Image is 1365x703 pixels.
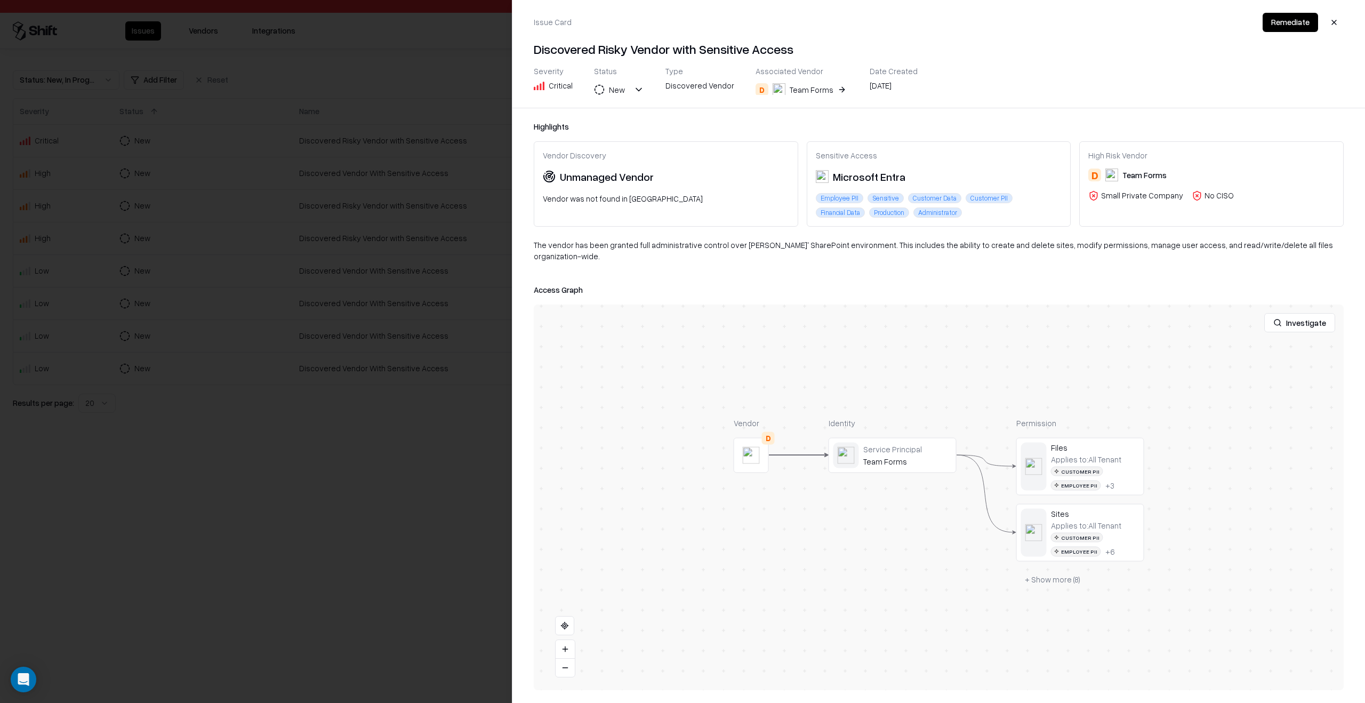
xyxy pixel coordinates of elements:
div: [DATE] [870,80,918,95]
div: Critical [549,80,573,91]
div: D [756,83,768,96]
div: Production [869,207,909,218]
div: Access Graph [534,283,1344,296]
div: Vendor was not found in [GEOGRAPHIC_DATA] [543,193,789,204]
div: Sensitive [868,193,904,203]
div: Severity [534,66,573,76]
div: High Risk Vendor [1088,150,1335,160]
div: + 6 [1105,547,1115,556]
div: Customer Data [908,193,961,203]
div: Microsoft Entra [816,169,905,185]
button: DTeam Forms [756,80,848,99]
div: Team Forms [1122,170,1167,181]
div: Administrator [913,207,962,218]
div: Team Forms [790,84,833,95]
div: The vendor has been granted full administrative control over [PERSON_NAME]' SharePoint environmen... [534,239,1344,270]
button: + Show more (8) [1016,570,1089,589]
div: Customer PII [1051,532,1103,542]
div: + 3 [1105,481,1114,490]
div: Type [665,66,734,76]
div: Team Forms [863,456,952,466]
img: Team Forms [1105,169,1118,181]
button: Investigate [1264,313,1335,332]
button: +6 [1105,547,1115,556]
div: Customer PII [966,193,1013,203]
div: Sensitive Access [816,150,1062,160]
button: +3 [1105,481,1114,490]
div: Vendor [734,418,769,429]
div: Discovered Vendor [665,80,734,95]
img: Team Forms [773,83,785,96]
img: Microsoft Entra [816,170,829,183]
div: No CISO [1205,190,1234,201]
div: Sites [1051,508,1139,518]
div: Applies to: All Tenant [1051,454,1121,464]
div: Employee PII [1051,481,1101,491]
div: Financial Data [816,207,865,218]
div: Small Private Company [1101,190,1183,201]
div: Highlights [534,121,1344,132]
div: Status [594,66,644,76]
div: D [762,432,775,444]
div: Files [1051,442,1139,452]
div: Service Principal [863,444,952,454]
div: Issue Card [534,17,572,28]
h4: Discovered Risky Vendor with Sensitive Access [534,41,1344,58]
div: D [1088,169,1101,181]
div: Applies to: All Tenant [1051,521,1121,530]
div: New [609,84,625,95]
div: Date Created [870,66,918,76]
div: Employee PII [1051,547,1101,557]
div: Employee PII [816,193,863,203]
div: Identity [829,418,957,429]
div: Permission [1016,418,1144,429]
div: Vendor Discovery [543,150,789,160]
div: Customer PII [1051,466,1103,476]
div: Associated Vendor [756,66,848,76]
div: Unmanaged Vendor [560,169,654,185]
button: Remediate [1263,13,1318,32]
